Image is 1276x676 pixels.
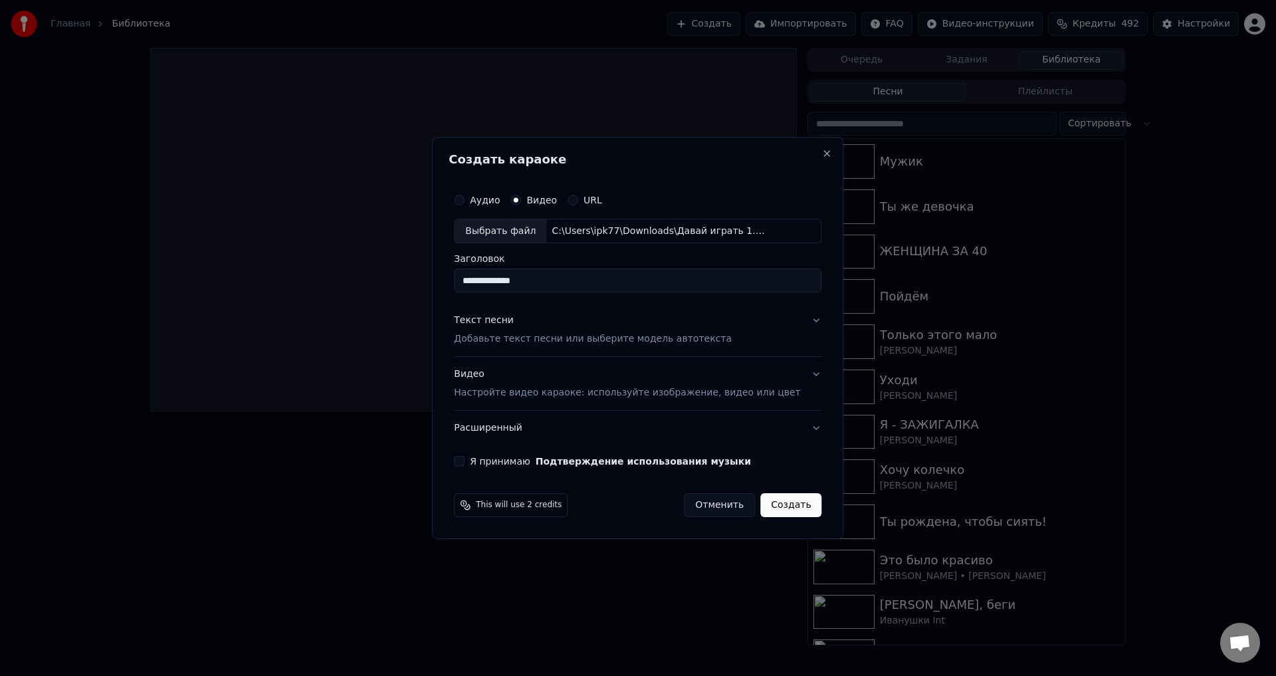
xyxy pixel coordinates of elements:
label: Видео [526,195,557,205]
button: Я принимаю [536,457,751,466]
label: URL [584,195,602,205]
span: This will use 2 credits [476,500,562,510]
div: Текст песни [454,314,514,328]
button: Отменить [684,493,755,517]
button: Расширенный [454,411,821,445]
button: Создать [760,493,821,517]
p: Добавьте текст песни или выберите модель автотекста [454,333,732,346]
label: Аудио [470,195,500,205]
label: Заголовок [454,255,821,264]
button: Текст песниДобавьте текст песни или выберите модель автотекста [454,304,821,357]
label: Я принимаю [470,457,751,466]
div: Видео [454,368,800,400]
div: Выбрать файл [455,219,546,243]
p: Настройте видео караоке: используйте изображение, видео или цвет [454,386,800,399]
h2: Создать караоке [449,154,827,166]
div: C:\Users\ipk77\Downloads\Давай играть 1.mp4 [546,225,772,238]
button: ВидеоНастройте видео караоке: используйте изображение, видео или цвет [454,358,821,411]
